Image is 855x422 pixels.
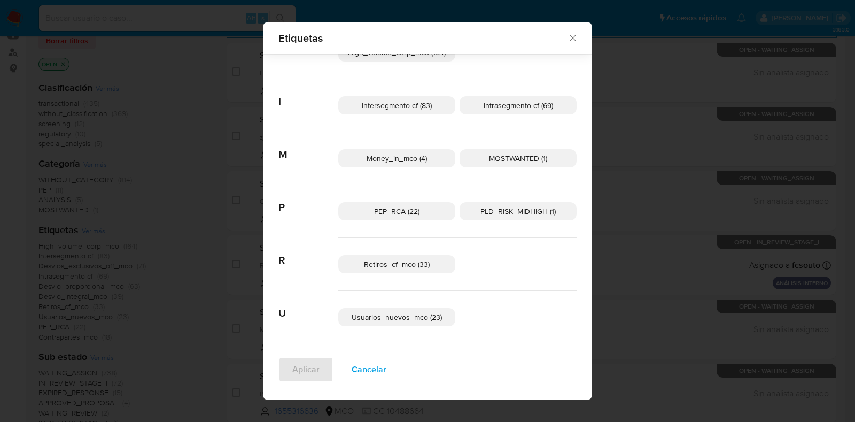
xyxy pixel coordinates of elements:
div: PEP_RCA (22) [338,202,455,220]
div: Intrasegmento cf (69) [460,96,577,114]
span: R [278,238,338,267]
span: MOSTWANTED (1) [489,153,547,164]
div: PLD_RISK_MIDHIGH (1) [460,202,577,220]
span: Intrasegmento cf (69) [484,100,553,111]
button: Cerrar [568,33,577,42]
span: P [278,185,338,214]
span: Cancelar [352,358,386,381]
span: PEP_RCA (22) [374,206,419,217]
span: Money_in_mco (4) [367,153,427,164]
div: Usuarios_nuevos_mco (23) [338,308,455,326]
span: PLD_RISK_MIDHIGH (1) [480,206,556,217]
span: Intersegmento cf (83) [362,100,432,111]
span: U [278,291,338,320]
div: Intersegmento cf (83) [338,96,455,114]
div: Retiros_cf_mco (33) [338,255,455,273]
span: I [278,79,338,108]
div: Money_in_mco (4) [338,149,455,167]
div: MOSTWANTED (1) [460,149,577,167]
span: Usuarios_nuevos_mco (23) [352,312,442,323]
span: Etiquetas [278,33,568,43]
button: Cancelar [338,357,400,382]
span: Retiros_cf_mco (33) [364,259,430,270]
span: M [278,132,338,161]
